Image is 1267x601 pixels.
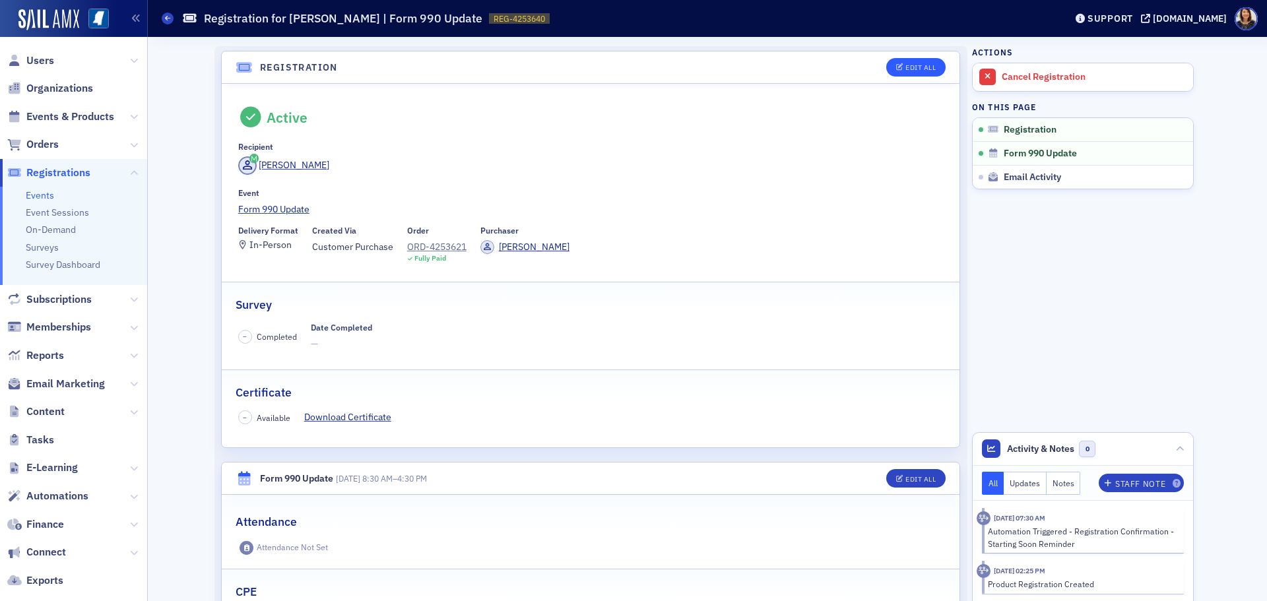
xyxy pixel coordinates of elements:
div: Edit All [905,64,936,71]
div: [DOMAIN_NAME] [1153,13,1227,24]
button: Edit All [886,469,946,488]
span: Subscriptions [26,292,92,307]
div: Product Registration Created [988,578,1175,590]
h2: CPE [236,583,257,600]
span: Customer Purchase [312,240,393,254]
a: Subscriptions [7,292,92,307]
div: Created Via [312,226,356,236]
div: Activity [977,511,991,525]
span: Email Activity [1004,172,1061,183]
a: View Homepage [79,9,109,31]
a: Reports [7,348,64,363]
span: Memberships [26,320,91,334]
time: 8/26/2025 07:30 AM [994,513,1045,522]
h1: Registration for [PERSON_NAME] | Form 990 Update [204,11,482,26]
span: Users [26,53,54,68]
span: Connect [26,545,66,559]
div: Cancel Registration [1002,71,1186,83]
h2: Certificate [236,384,292,401]
div: Delivery Format [238,226,298,236]
a: Automations [7,489,88,503]
a: Registrations [7,166,90,180]
span: – [243,413,247,422]
div: Activity [977,564,991,578]
button: Staff Note [1099,474,1184,492]
time: 4:30 PM [397,473,427,484]
span: REG-4253640 [494,13,545,24]
button: Edit All [886,58,946,77]
a: Connect [7,545,66,559]
a: Events [26,189,54,201]
span: E-Learning [26,460,78,475]
a: Form 990 Update [238,203,944,216]
button: Updates [1004,472,1047,495]
img: SailAMX [18,9,79,30]
span: Content [26,404,65,419]
div: Staff Note [1115,480,1165,488]
a: Exports [7,573,63,588]
span: Profile [1235,7,1258,30]
h4: On this page [972,101,1194,113]
time: 8/22/2025 02:25 PM [994,566,1045,575]
span: Completed [257,331,297,342]
div: Order [407,226,429,236]
span: [DATE] [336,473,360,484]
a: Surveys [26,241,59,253]
a: Memberships [7,320,91,334]
span: Available [257,412,290,424]
a: Survey Dashboard [26,259,100,270]
a: Email Marketing [7,377,105,391]
div: Purchaser [480,226,519,236]
h4: Actions [972,46,1013,58]
div: Support [1088,13,1133,24]
a: Download Certificate [304,410,401,424]
div: In-Person [249,241,292,249]
span: Orders [26,137,59,152]
div: Recipient [238,142,273,152]
span: Registration [1004,124,1056,136]
span: Registrations [26,166,90,180]
a: Cancel Registration [973,63,1193,91]
a: ORD-4253621 [407,240,467,254]
div: [PERSON_NAME] [499,240,569,254]
div: Event [238,188,259,198]
span: Organizations [26,81,93,96]
span: Automations [26,489,88,503]
a: Finance [7,517,64,532]
span: — [311,337,372,351]
time: 8:30 AM [362,473,393,484]
div: Form 990 Update [260,472,333,486]
img: SailAMX [88,9,109,29]
a: Organizations [7,81,93,96]
span: – [336,473,427,484]
span: Reports [26,348,64,363]
div: Active [267,109,308,126]
div: Attendance Not Set [257,542,328,552]
div: Date Completed [311,323,372,332]
button: All [982,472,1004,495]
a: [PERSON_NAME] [480,240,569,254]
a: [PERSON_NAME] [238,156,330,175]
a: E-Learning [7,460,78,475]
a: Users [7,53,54,68]
h2: Survey [236,296,272,313]
span: Activity & Notes [1007,442,1074,456]
h2: Attendance [236,513,297,530]
a: Orders [7,137,59,152]
span: Form 990 Update [1004,148,1077,160]
a: Content [7,404,65,419]
span: Finance [26,517,64,532]
button: [DOMAIN_NAME] [1141,14,1231,23]
div: [PERSON_NAME] [259,158,329,172]
span: 0 [1079,441,1095,457]
span: Events & Products [26,110,114,124]
div: Automation Triggered - Registration Confirmation - Starting Soon Reminder [988,525,1175,550]
span: Exports [26,573,63,588]
span: Tasks [26,433,54,447]
div: Fully Paid [414,254,446,263]
div: Edit All [905,476,936,483]
a: Event Sessions [26,206,89,218]
a: On-Demand [26,224,76,236]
